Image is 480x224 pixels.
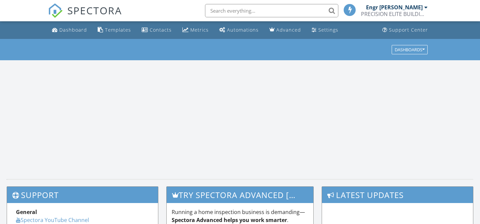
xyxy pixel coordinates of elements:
a: Metrics [180,24,211,36]
a: Settings [309,24,341,36]
h3: Support [7,187,158,203]
a: Spectora YouTube Channel [16,216,89,224]
div: PRECISION ELITE BUILDING INSPECTION SERVICES L.L.C [361,11,428,17]
h3: Latest Updates [322,187,473,203]
span: SPECTORA [67,3,122,17]
strong: Spectora Advanced helps you work smarter [172,216,287,224]
div: Templates [105,27,131,33]
a: Automations (Basic) [217,24,261,36]
a: Templates [95,24,134,36]
a: Advanced [267,24,304,36]
div: Settings [318,27,338,33]
img: The Best Home Inspection Software - Spectora [48,3,63,18]
div: Advanced [276,27,301,33]
div: Dashboard [59,27,87,33]
input: Search everything... [205,4,338,17]
div: Automations [227,27,259,33]
button: Dashboards [392,45,428,54]
div: Metrics [190,27,209,33]
h3: Try spectora advanced [DATE] [167,187,314,203]
div: Support Center [389,27,428,33]
div: Dashboards [395,47,425,52]
div: Engr [PERSON_NAME] [366,4,423,11]
a: Dashboard [49,24,90,36]
strong: General [16,208,37,216]
div: Contacts [150,27,172,33]
a: Support Center [380,24,431,36]
a: SPECTORA [48,9,122,23]
a: Contacts [139,24,174,36]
